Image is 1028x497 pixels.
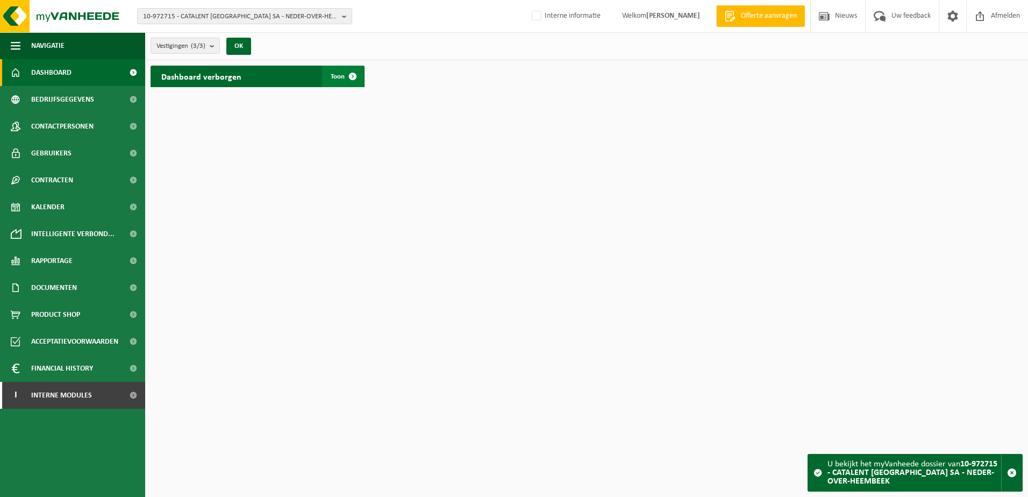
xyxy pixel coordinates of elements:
[530,8,601,24] label: Interne informatie
[716,5,805,27] a: Offerte aanvragen
[322,66,363,87] a: Toon
[156,38,205,54] span: Vestigingen
[827,455,1001,491] div: U bekijkt het myVanheede dossier van
[226,38,251,55] button: OK
[31,32,65,59] span: Navigatie
[31,355,93,382] span: Financial History
[31,140,72,167] span: Gebruikers
[31,274,77,301] span: Documenten
[31,382,92,409] span: Interne modules
[31,167,73,194] span: Contracten
[31,113,94,140] span: Contactpersonen
[31,194,65,221] span: Kalender
[827,460,997,486] strong: 10-972715 - CATALENT [GEOGRAPHIC_DATA] SA - NEDER-OVER-HEEMBEEK
[31,86,94,113] span: Bedrijfsgegevens
[331,73,345,80] span: Toon
[31,328,118,355] span: Acceptatievoorwaarden
[738,11,799,22] span: Offerte aanvragen
[646,12,700,20] strong: [PERSON_NAME]
[137,8,352,24] button: 10-972715 - CATALENT [GEOGRAPHIC_DATA] SA - NEDER-OVER-HEEMBEEK
[151,66,252,87] h2: Dashboard verborgen
[191,42,205,49] count: (3/3)
[31,59,72,86] span: Dashboard
[31,247,73,274] span: Rapportage
[31,221,115,247] span: Intelligente verbond...
[143,9,338,25] span: 10-972715 - CATALENT [GEOGRAPHIC_DATA] SA - NEDER-OVER-HEEMBEEK
[11,382,20,409] span: I
[151,38,220,54] button: Vestigingen(3/3)
[31,301,80,328] span: Product Shop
